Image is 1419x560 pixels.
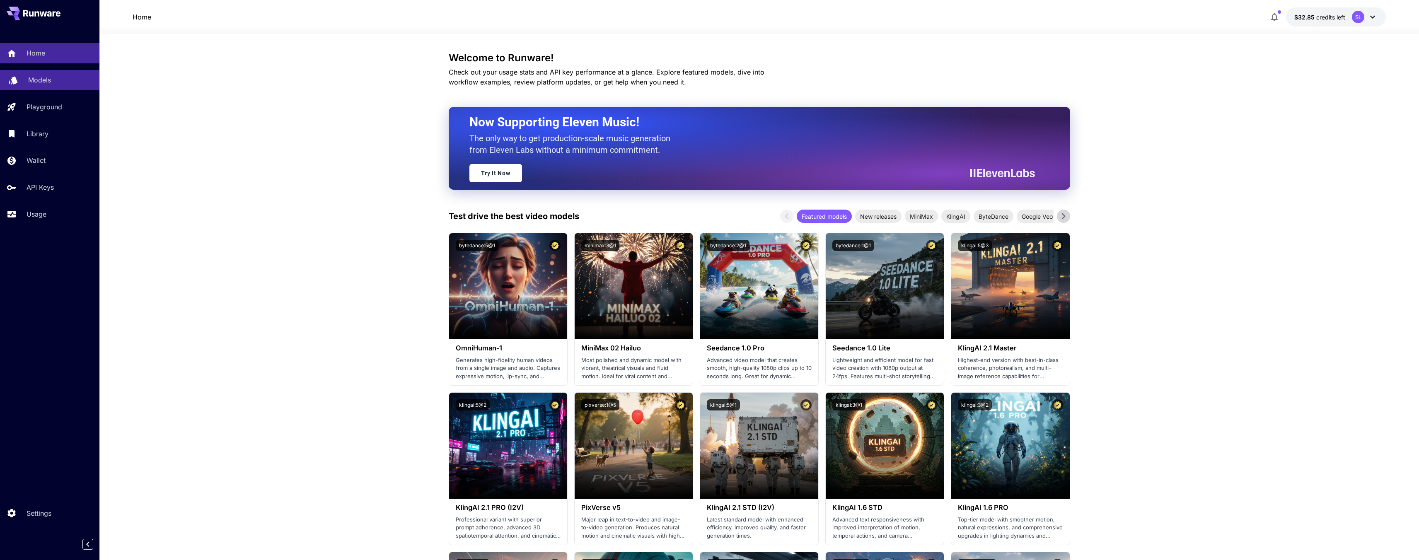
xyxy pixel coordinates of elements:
p: Library [27,129,48,139]
div: Google Veo [1017,210,1058,223]
p: Professional variant with superior prompt adherence, advanced 3D spatiotemporal attention, and ci... [456,516,561,540]
p: Top-tier model with smoother motion, natural expressions, and comprehensive upgrades in lighting ... [958,516,1063,540]
p: Home [27,48,45,58]
img: alt [700,233,818,339]
img: alt [449,393,567,499]
img: alt [575,393,693,499]
img: alt [951,393,1069,499]
span: Check out your usage stats and API key performance at a glance. Explore featured models, dive int... [449,68,764,86]
button: Certified Model – Vetted for best performance and includes a commercial license. [1052,399,1063,410]
button: klingai:3@1 [832,399,865,410]
h3: Welcome to Runware! [449,52,1070,64]
button: Certified Model – Vetted for best performance and includes a commercial license. [800,240,812,251]
button: bytedance:2@1 [707,240,749,251]
img: alt [575,233,693,339]
p: Latest standard model with enhanced efficiency, improved quality, and faster generation times. [707,516,812,540]
p: The only way to get production-scale music generation from Eleven Labs without a minimum commitment. [469,133,677,156]
h3: OmniHuman‑1 [456,344,561,352]
button: Certified Model – Vetted for best performance and includes a commercial license. [549,240,561,251]
div: Featured models [797,210,852,223]
h3: PixVerse v5 [581,504,686,512]
span: ByteDance [974,212,1013,221]
span: Featured models [797,212,852,221]
span: MiniMax [905,212,938,221]
div: MiniMax [905,210,938,223]
button: Certified Model – Vetted for best performance and includes a commercial license. [675,240,686,251]
p: Wallet [27,155,46,165]
span: New releases [855,212,902,221]
h3: KlingAI 2.1 STD (I2V) [707,504,812,512]
h3: KlingAI 2.1 Master [958,344,1063,352]
button: Certified Model – Vetted for best performance and includes a commercial license. [675,399,686,410]
button: Certified Model – Vetted for best performance and includes a commercial license. [800,399,812,410]
img: alt [449,233,567,339]
p: Highest-end version with best-in-class coherence, photorealism, and multi-image reference capabil... [958,356,1063,381]
p: Generates high-fidelity human videos from a single image and audio. Captures expressive motion, l... [456,356,561,381]
button: Collapse sidebar [82,539,93,550]
button: minimax:3@1 [581,240,619,251]
h2: Now Supporting Eleven Music! [469,114,1029,130]
div: Collapse sidebar [89,537,99,552]
h3: MiniMax 02 Hailuo [581,344,686,352]
button: Certified Model – Vetted for best performance and includes a commercial license. [1052,240,1063,251]
h3: KlingAI 1.6 PRO [958,504,1063,512]
button: Certified Model – Vetted for best performance and includes a commercial license. [549,399,561,410]
p: API Keys [27,182,54,192]
span: Google Veo [1017,212,1058,221]
div: KlingAI [941,210,970,223]
h3: KlingAI 1.6 STD [832,504,937,512]
button: $32.8493SL [1286,7,1386,27]
button: klingai:5@2 [456,399,490,410]
div: $32.8493 [1294,13,1345,22]
span: $32.85 [1294,14,1316,21]
p: Playground [27,102,62,112]
h3: KlingAI 2.1 PRO (I2V) [456,504,561,512]
p: Test drive the best video models [449,210,579,222]
button: Certified Model – Vetted for best performance and includes a commercial license. [926,240,937,251]
button: Certified Model – Vetted for best performance and includes a commercial license. [926,399,937,410]
p: Lightweight and efficient model for fast video creation with 1080p output at 24fps. Features mult... [832,356,937,381]
span: KlingAI [941,212,970,221]
h3: Seedance 1.0 Lite [832,344,937,352]
p: Usage [27,209,46,219]
div: SL [1352,11,1364,23]
button: bytedance:5@1 [456,240,498,251]
nav: breadcrumb [133,12,151,22]
img: alt [700,393,818,499]
a: Try It Now [469,164,522,182]
button: klingai:5@3 [958,240,992,251]
div: ByteDance [974,210,1013,223]
button: klingai:3@2 [958,399,992,410]
p: Models [28,75,51,85]
p: Advanced video model that creates smooth, high-quality 1080p clips up to 10 seconds long. Great f... [707,356,812,381]
a: Home [133,12,151,22]
div: New releases [855,210,902,223]
p: Settings [27,508,51,518]
img: alt [826,233,944,339]
span: credits left [1316,14,1345,21]
p: Major leap in text-to-video and image-to-video generation. Produces natural motion and cinematic ... [581,516,686,540]
h3: Seedance 1.0 Pro [707,344,812,352]
button: klingai:5@1 [707,399,740,410]
button: pixverse:1@5 [581,399,619,410]
p: Most polished and dynamic model with vibrant, theatrical visuals and fluid motion. Ideal for vira... [581,356,686,381]
p: Advanced text responsiveness with improved interpretation of motion, temporal actions, and camera... [832,516,937,540]
img: alt [951,233,1069,339]
img: alt [826,393,944,499]
button: bytedance:1@1 [832,240,874,251]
